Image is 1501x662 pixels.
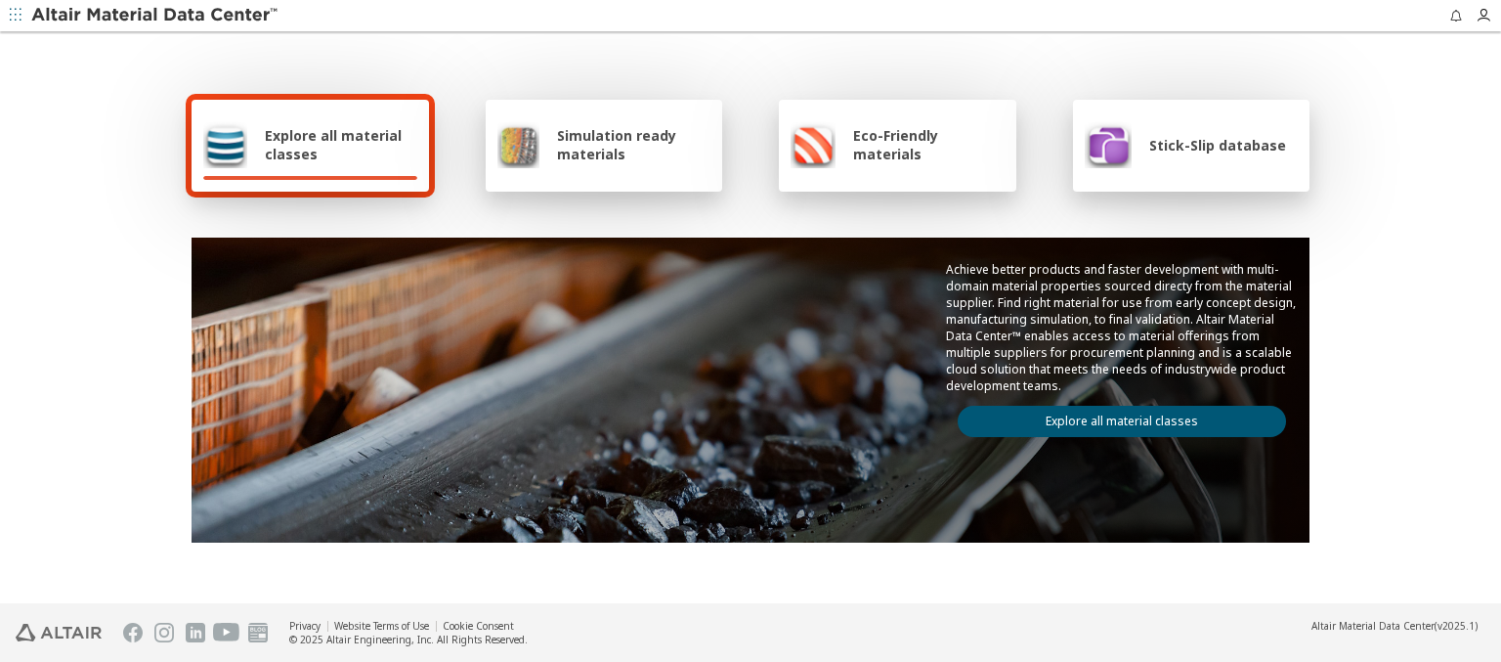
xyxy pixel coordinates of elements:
[853,126,1004,163] span: Eco-Friendly materials
[791,121,836,168] img: Eco-Friendly materials
[334,619,429,633] a: Website Terms of Use
[1311,619,1435,633] span: Altair Material Data Center
[958,406,1286,437] a: Explore all material classes
[203,121,247,168] img: Explore all material classes
[1085,121,1132,168] img: Stick-Slip database
[443,619,514,633] a: Cookie Consent
[557,126,710,163] span: Simulation ready materials
[265,126,417,163] span: Explore all material classes
[31,6,280,25] img: Altair Material Data Center
[1311,619,1478,633] div: (v2025.1)
[1149,136,1286,154] span: Stick-Slip database
[16,624,102,641] img: Altair Engineering
[289,633,528,646] div: © 2025 Altair Engineering, Inc. All Rights Reserved.
[946,261,1298,394] p: Achieve better products and faster development with multi-domain material properties sourced dire...
[497,121,539,168] img: Simulation ready materials
[289,619,321,633] a: Privacy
